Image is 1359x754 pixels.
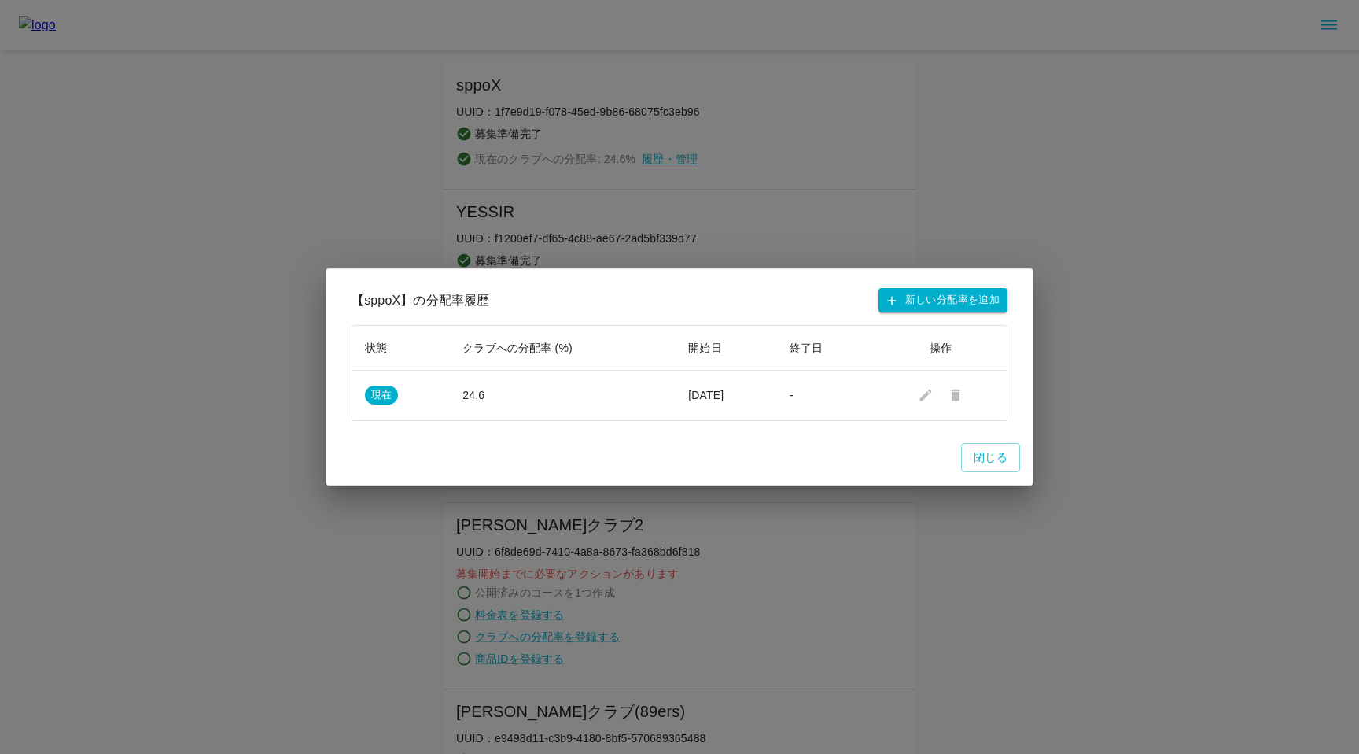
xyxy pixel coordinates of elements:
button: 新しい分配率を追加 [878,288,1007,312]
td: [DATE] [676,371,777,420]
th: 操作 [875,326,1007,371]
th: 開始日 [676,326,777,371]
span: 現在 [365,388,398,403]
th: 状態 [352,326,450,371]
th: 終了日 [777,326,875,371]
td: 24.6 [450,371,676,420]
p: 【 sppoX 】の分配率履歴 [352,291,489,310]
th: クラブへの分配率 (%) [450,326,676,371]
td: - [777,371,875,420]
button: 閉じる [961,443,1020,472]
